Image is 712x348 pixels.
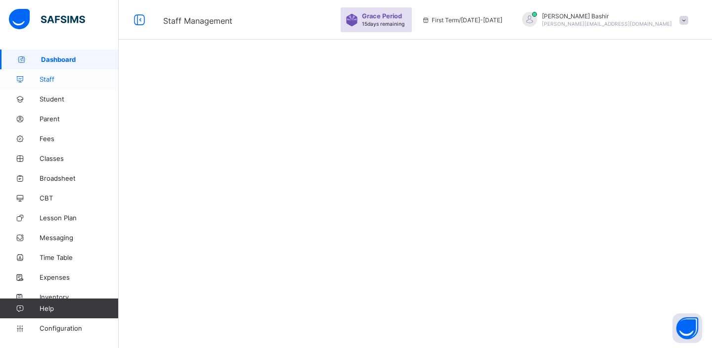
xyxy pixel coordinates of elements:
div: HamidBashir [512,12,693,28]
span: 15 days remaining [362,21,404,27]
span: Dashboard [41,55,119,63]
span: Expenses [40,273,119,281]
span: Lesson Plan [40,214,119,222]
span: [PERSON_NAME] Bashir [542,12,672,20]
span: Grace Period [362,12,402,20]
span: session/term information [422,16,502,24]
span: Inventory [40,293,119,301]
span: Staff [40,75,119,83]
span: Help [40,304,118,312]
span: Messaging [40,234,119,242]
span: Classes [40,154,119,162]
span: Configuration [40,324,118,332]
img: sticker-purple.71386a28dfed39d6af7621340158ba97.svg [346,14,358,26]
span: Fees [40,135,119,143]
span: [PERSON_NAME][EMAIL_ADDRESS][DOMAIN_NAME] [542,21,672,27]
span: Parent [40,115,119,123]
button: Open asap [672,313,702,343]
span: CBT [40,194,119,202]
span: Broadsheet [40,174,119,182]
span: Staff Management [163,16,232,26]
img: safsims [9,9,85,30]
span: Student [40,95,119,103]
span: Time Table [40,253,119,261]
